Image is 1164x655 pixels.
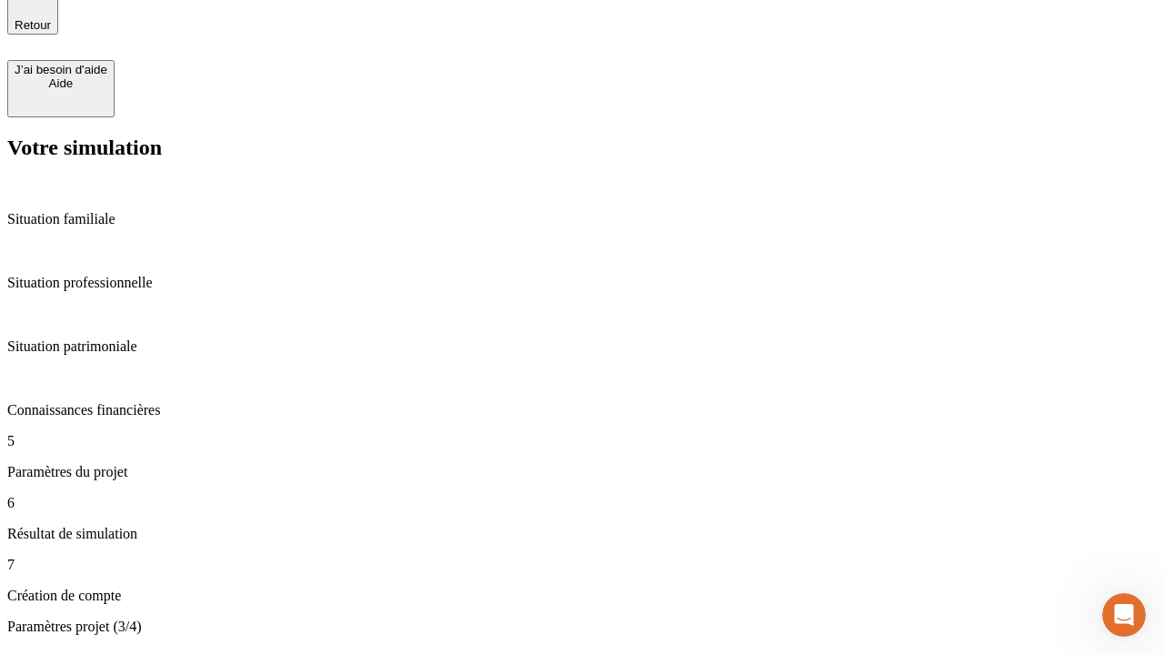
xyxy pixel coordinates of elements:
[7,464,1157,480] p: Paramètres du projet
[1102,593,1146,637] iframe: Intercom live chat
[7,619,1157,635] p: Paramètres projet (3/4)
[7,136,1157,160] h2: Votre simulation
[7,402,1157,418] p: Connaissances financières
[7,338,1157,355] p: Situation patrimoniale
[7,495,1157,511] p: 6
[7,211,1157,227] p: Situation familiale
[7,526,1157,542] p: Résultat de simulation
[7,275,1157,291] p: Situation professionnelle
[15,63,107,76] div: J’ai besoin d'aide
[7,557,1157,573] p: 7
[15,18,51,32] span: Retour
[7,588,1157,604] p: Création de compte
[15,76,107,90] div: Aide
[7,433,1157,449] p: 5
[7,60,115,117] button: J’ai besoin d'aideAide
